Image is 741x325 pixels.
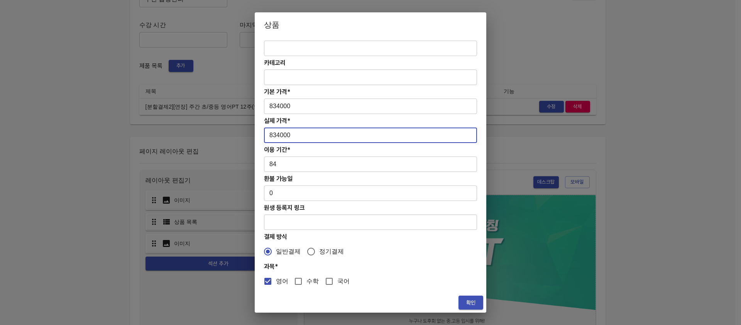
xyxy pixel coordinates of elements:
h4: 이용 기간* [264,146,477,153]
h4: 카테고리 [264,59,477,66]
button: 확인 [458,296,483,310]
span: 수학 [306,277,319,286]
h2: 상품 [264,19,477,31]
span: 정기결제 [319,247,344,256]
h4: 환불 가능일 [264,175,477,182]
span: 확인 [465,298,477,308]
h4: 원생 등록지 링크 [264,204,477,211]
h4: 실제 가격* [264,117,477,124]
h4: 기본 가격* [264,88,477,95]
span: 일반결제 [276,247,301,256]
span: 국어 [337,277,350,286]
span: 영어 [276,277,288,286]
h4: 결제 방식 [264,233,477,240]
